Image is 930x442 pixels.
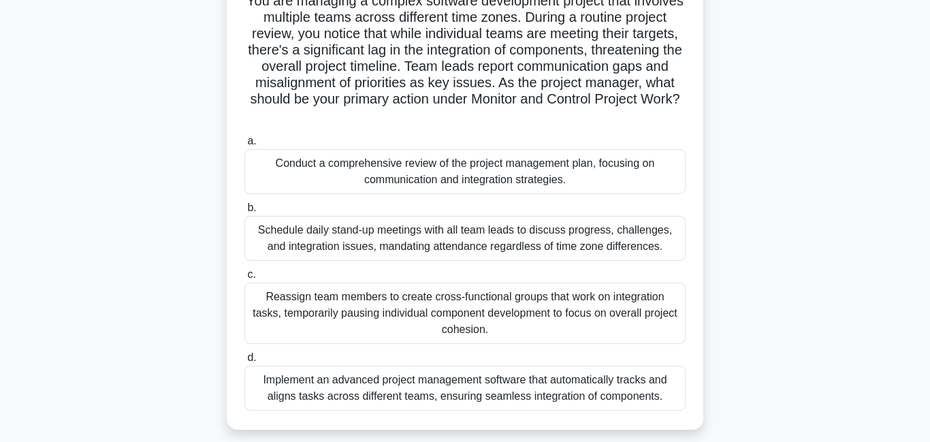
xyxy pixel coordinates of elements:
[244,366,686,411] div: Implement an advanced project management software that automatically tracks and aligns tasks acro...
[247,135,256,146] span: a.
[244,149,686,194] div: Conduct a comprehensive review of the project management plan, focusing on communication and inte...
[247,268,255,280] span: c.
[244,283,686,344] div: Reassign team members to create cross-functional groups that work on integration tasks, temporari...
[247,351,256,363] span: d.
[244,216,686,261] div: Schedule daily stand-up meetings with all team leads to discuss progress, challenges, and integra...
[247,202,256,213] span: b.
